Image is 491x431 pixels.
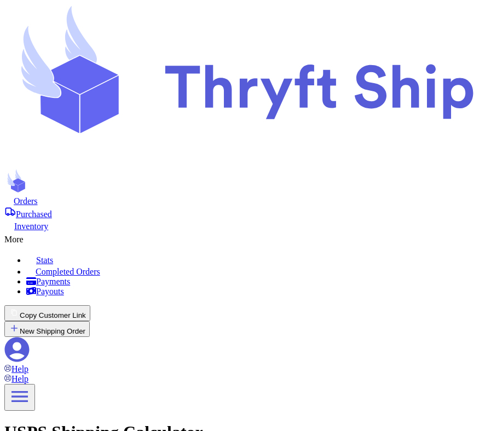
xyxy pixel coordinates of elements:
[26,265,487,277] a: Completed Orders
[16,209,52,219] span: Purchased
[4,364,28,374] a: Help
[4,321,90,337] button: New Shipping Order
[4,219,487,231] a: Inventory
[4,374,28,383] a: Help
[11,374,28,383] span: Help
[26,287,487,296] a: Payouts
[4,206,487,219] a: Purchased
[11,364,28,374] span: Help
[26,253,487,265] a: Stats
[36,277,70,286] span: Payments
[36,287,64,296] span: Payouts
[36,267,100,276] span: Completed Orders
[14,196,38,206] span: Orders
[4,195,487,206] a: Orders
[36,255,53,265] span: Stats
[26,277,487,287] a: Payments
[4,305,90,321] button: Copy Customer Link
[14,222,48,231] span: Inventory
[4,231,487,244] div: More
